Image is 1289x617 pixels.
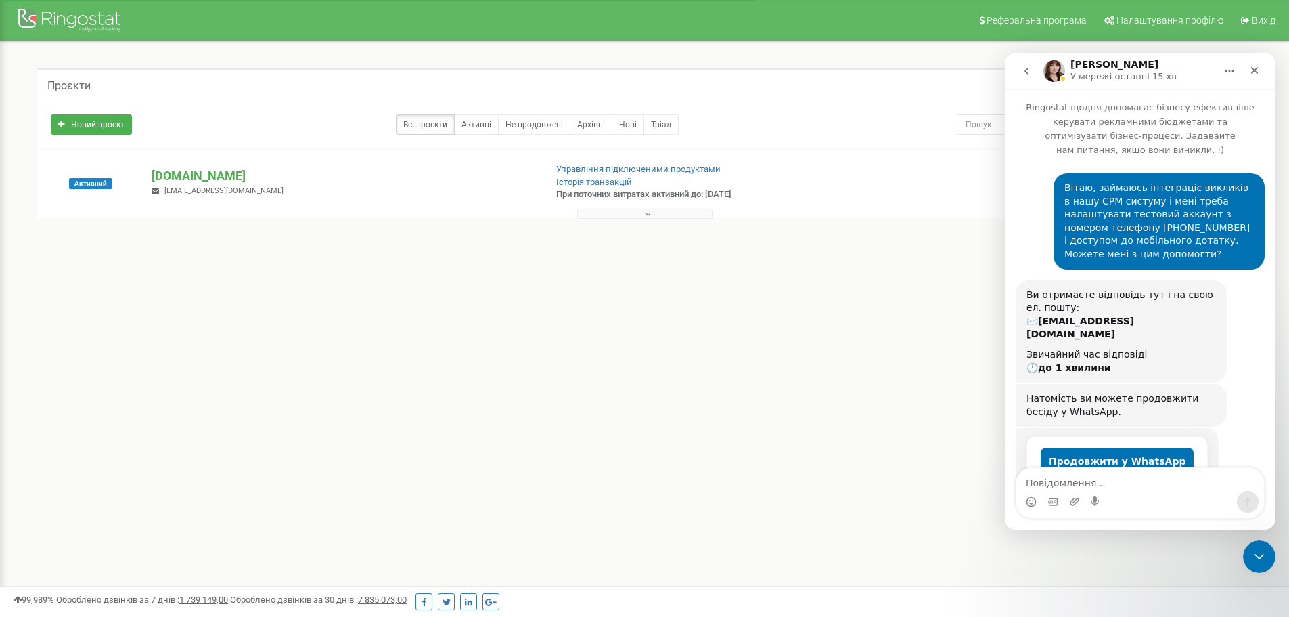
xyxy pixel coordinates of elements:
[556,188,838,201] p: При поточних витратах активний до: [DATE]
[152,167,534,185] p: [DOMAIN_NAME]
[14,595,54,605] span: 99,989%
[556,177,632,187] a: Історія транзакцій
[570,114,612,135] a: Архівні
[643,114,679,135] a: Тріал
[454,114,499,135] a: Активні
[396,114,455,135] a: Всі проєкти
[1116,15,1223,26] span: Налаштування профілю
[230,595,407,605] span: Оброблено дзвінків за 30 днів :
[179,595,228,605] u: 1 739 149,00
[612,114,644,135] a: Нові
[1005,53,1275,530] iframe: Intercom live chat
[164,186,284,195] span: [EMAIL_ADDRESS][DOMAIN_NAME]
[498,114,570,135] a: Не продовжені
[358,595,407,605] u: 7 835 073,00
[987,15,1087,26] span: Реферальна програма
[69,178,112,189] span: Активний
[556,164,721,174] a: Управління підключеними продуктами
[51,114,132,135] a: Новий проєкт
[56,595,228,605] span: Оброблено дзвінків за 7 днів :
[1243,540,1275,573] iframe: Intercom live chat
[957,114,1177,135] input: Пошук
[47,80,91,92] h5: Проєкти
[1252,15,1275,26] span: Вихід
